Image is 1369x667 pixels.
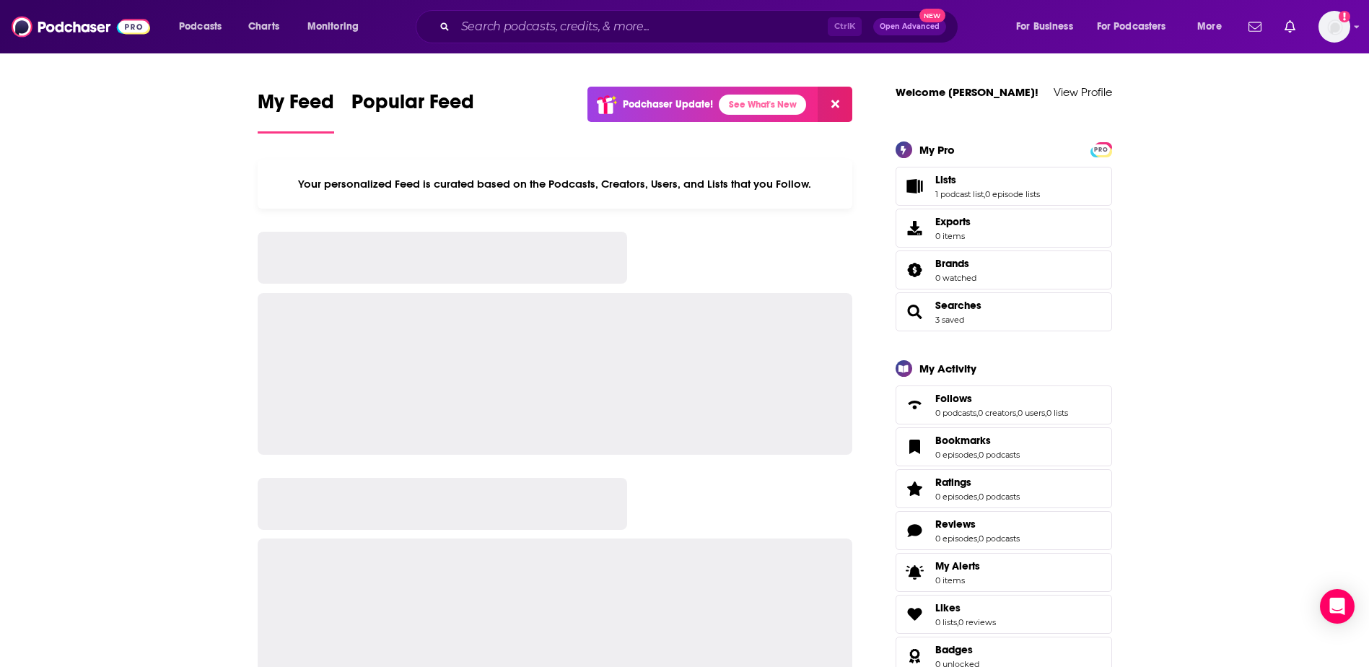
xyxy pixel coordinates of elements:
span: Reviews [935,518,976,531]
a: Popular Feed [351,90,474,134]
span: Open Advanced [880,23,940,30]
span: Brands [935,257,969,270]
span: , [977,533,979,544]
div: Open Intercom Messenger [1320,589,1355,624]
a: Likes [901,604,930,624]
a: 0 episode lists [985,189,1040,199]
button: open menu [1187,15,1240,38]
a: Follows [901,395,930,415]
span: Bookmarks [935,434,991,447]
a: 1 podcast list [935,189,984,199]
span: Bookmarks [896,427,1112,466]
a: 0 watched [935,273,976,283]
a: 0 episodes [935,450,977,460]
svg: Add a profile image [1339,11,1350,22]
a: 0 users [1018,408,1045,418]
span: , [976,408,978,418]
span: Follows [935,392,972,405]
span: Logged in as Shift_2 [1318,11,1350,43]
a: 0 podcasts [979,533,1020,544]
a: PRO [1093,143,1110,154]
button: Open AdvancedNew [873,18,946,35]
a: 3 saved [935,315,964,325]
a: 0 episodes [935,492,977,502]
span: Likes [935,601,961,614]
span: Reviews [896,511,1112,550]
span: , [1016,408,1018,418]
button: Show profile menu [1318,11,1350,43]
span: Follows [896,385,1112,424]
a: Lists [901,176,930,196]
span: , [977,492,979,502]
span: , [977,450,979,460]
span: 0 items [935,231,971,241]
a: Bookmarks [935,434,1020,447]
img: User Profile [1318,11,1350,43]
a: Brands [901,260,930,280]
a: Show notifications dropdown [1243,14,1267,39]
span: My Feed [258,90,334,123]
span: For Podcasters [1097,17,1166,37]
a: 0 episodes [935,533,977,544]
a: Exports [896,209,1112,248]
a: See What's New [719,95,806,115]
a: My Feed [258,90,334,134]
a: Reviews [901,520,930,541]
a: 0 lists [935,617,957,627]
div: My Pro [919,143,955,157]
a: 0 creators [978,408,1016,418]
span: Exports [935,215,971,228]
a: Lists [935,173,1040,186]
span: Ratings [896,469,1112,508]
span: PRO [1093,144,1110,155]
input: Search podcasts, credits, & more... [455,15,828,38]
button: open menu [297,15,377,38]
span: , [1045,408,1046,418]
p: Podchaser Update! [623,98,713,110]
a: Badges [935,643,979,656]
a: 0 lists [1046,408,1068,418]
a: 0 podcasts [979,492,1020,502]
span: My Alerts [935,559,980,572]
span: Exports [901,218,930,238]
a: Follows [935,392,1068,405]
button: open menu [1006,15,1091,38]
button: open menu [1088,15,1187,38]
span: Ctrl K [828,17,862,36]
span: Lists [935,173,956,186]
a: Welcome [PERSON_NAME]! [896,85,1038,99]
span: Monitoring [307,17,359,37]
button: open menu [169,15,240,38]
a: Ratings [935,476,1020,489]
a: View Profile [1054,85,1112,99]
span: Popular Feed [351,90,474,123]
span: 0 items [935,575,980,585]
a: Searches [935,299,981,312]
a: Badges [901,646,930,666]
a: Ratings [901,479,930,499]
span: For Business [1016,17,1073,37]
span: Brands [896,250,1112,289]
span: , [984,189,985,199]
a: Brands [935,257,976,270]
span: Likes [896,595,1112,634]
span: Badges [935,643,973,656]
a: Reviews [935,518,1020,531]
a: 0 reviews [958,617,996,627]
div: My Activity [919,362,976,375]
a: Searches [901,302,930,322]
a: 0 podcasts [935,408,976,418]
span: My Alerts [901,562,930,583]
a: Show notifications dropdown [1279,14,1301,39]
span: , [957,617,958,627]
a: Podchaser - Follow, Share and Rate Podcasts [12,13,150,40]
div: Search podcasts, credits, & more... [429,10,972,43]
a: My Alerts [896,553,1112,592]
span: Charts [248,17,279,37]
span: Searches [896,292,1112,331]
a: Charts [239,15,288,38]
span: New [919,9,945,22]
span: Podcasts [179,17,222,37]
